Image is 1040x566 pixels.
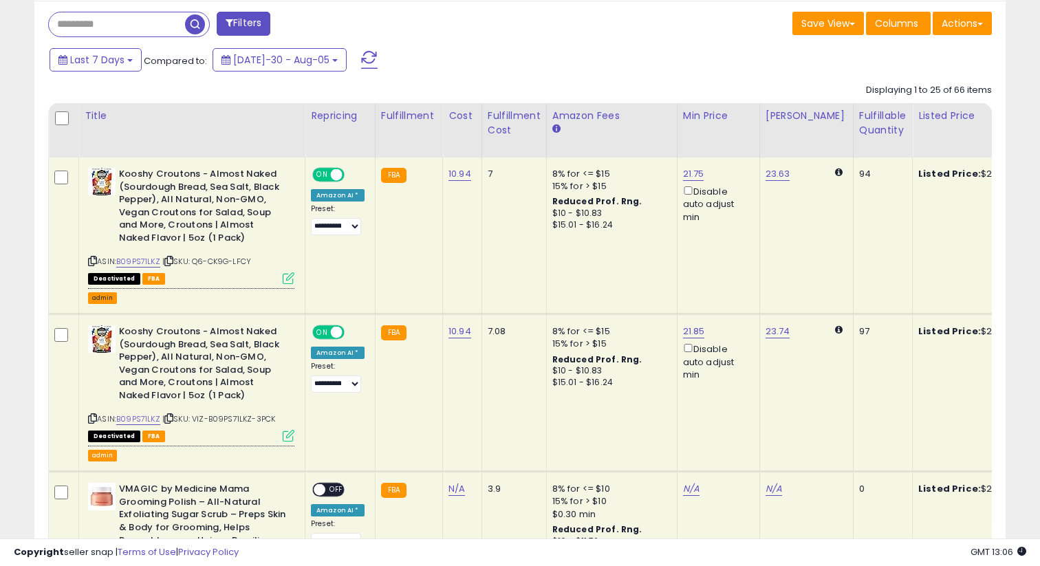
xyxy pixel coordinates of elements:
[683,482,700,496] a: N/A
[343,169,365,181] span: OFF
[311,519,365,550] div: Preset:
[311,109,369,123] div: Repricing
[142,431,166,442] span: FBA
[552,168,667,180] div: 8% for <= $15
[488,325,536,338] div: 7.08
[552,377,667,389] div: $15.01 - $16.24
[971,545,1026,558] span: 2025-08-13 13:06 GMT
[866,12,931,35] button: Columns
[88,431,140,442] span: All listings that are unavailable for purchase on Amazon for any reason other than out-of-stock
[88,168,294,283] div: ASIN:
[325,484,347,496] span: OFF
[766,109,847,123] div: [PERSON_NAME]
[683,184,749,224] div: Disable auto adjust min
[859,325,902,338] div: 97
[552,208,667,219] div: $10 - $10.83
[875,17,918,30] span: Columns
[488,483,536,495] div: 3.9
[552,219,667,231] div: $15.01 - $16.24
[50,48,142,72] button: Last 7 Days
[144,54,207,67] span: Compared to:
[918,325,1032,338] div: $21.85
[116,256,160,268] a: B09PS71LKZ
[552,483,667,495] div: 8% for <= $10
[488,109,541,138] div: Fulfillment Cost
[311,189,365,202] div: Amazon AI *
[552,123,561,135] small: Amazon Fees.
[933,12,992,35] button: Actions
[683,167,704,181] a: 21.75
[14,546,239,559] div: seller snap | |
[213,48,347,72] button: [DATE]-30 - Aug-05
[792,12,864,35] button: Save View
[311,504,365,516] div: Amazon AI *
[142,273,166,285] span: FBA
[381,109,437,123] div: Fulfillment
[918,168,1032,180] div: $21.75
[552,353,642,365] b: Reduced Prof. Rng.
[552,508,667,521] div: $0.30 min
[918,325,981,338] b: Listed Price:
[118,545,176,558] a: Terms of Use
[766,482,782,496] a: N/A
[88,483,116,510] img: 31xqA5bCvCL._SL40_.jpg
[88,325,294,440] div: ASIN:
[381,325,407,340] small: FBA
[88,325,116,353] img: 51cKDeDjmcL._SL40_.jpg
[314,169,331,181] span: ON
[552,495,667,508] div: 15% for > $10
[488,168,536,180] div: 7
[343,327,365,338] span: OFF
[552,523,642,535] b: Reduced Prof. Rng.
[683,325,705,338] a: 21.85
[552,180,667,193] div: 15% for > $15
[766,325,790,338] a: 23.74
[683,341,749,381] div: Disable auto adjust min
[552,338,667,350] div: 15% for > $15
[311,362,365,393] div: Preset:
[552,109,671,123] div: Amazon Fees
[88,168,116,195] img: 51cKDeDjmcL._SL40_.jpg
[162,413,275,424] span: | SKU: VIZ-B09PS71LKZ-3PCK
[552,365,667,377] div: $10 - $10.83
[859,483,902,495] div: 0
[918,483,1032,495] div: $25.13
[314,327,331,338] span: ON
[88,273,140,285] span: All listings that are unavailable for purchase on Amazon for any reason other than out-of-stock
[311,347,365,359] div: Amazon AI *
[381,168,407,183] small: FBA
[448,167,471,181] a: 10.94
[14,545,64,558] strong: Copyright
[119,168,286,248] b: Kooshy Croutons - Almost Naked (Sourdough Bread, Sea Salt, Black Pepper), All Natural, Non-GMO, V...
[85,109,299,123] div: Title
[162,256,251,267] span: | SKU: Q6-CK9G-LFCY
[859,168,902,180] div: 94
[918,167,981,180] b: Listed Price:
[448,482,465,496] a: N/A
[116,413,160,425] a: B09PS71LKZ
[918,482,981,495] b: Listed Price:
[233,53,329,67] span: [DATE]-30 - Aug-05
[552,325,667,338] div: 8% for <= $15
[918,109,1037,123] div: Listed Price
[381,483,407,498] small: FBA
[88,450,117,461] button: admin
[178,545,239,558] a: Privacy Policy
[859,109,907,138] div: Fulfillable Quantity
[866,84,992,97] div: Displaying 1 to 25 of 66 items
[311,204,365,235] div: Preset:
[448,109,476,123] div: Cost
[88,292,117,304] button: admin
[766,167,790,181] a: 23.63
[683,109,754,123] div: Min Price
[119,325,286,405] b: Kooshy Croutons - Almost Naked (Sourdough Bread, Sea Salt, Black Pepper), All Natural, Non-GMO, V...
[552,195,642,207] b: Reduced Prof. Rng.
[448,325,471,338] a: 10.94
[217,12,270,36] button: Filters
[70,53,124,67] span: Last 7 Days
